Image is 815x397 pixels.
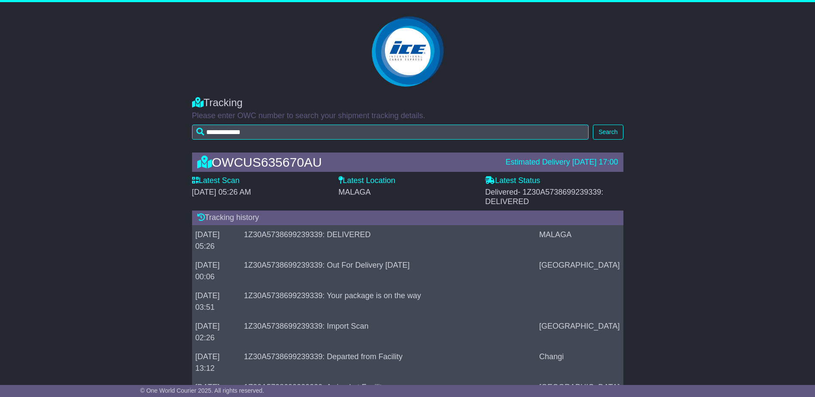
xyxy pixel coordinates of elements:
[241,347,536,378] td: 1Z30A5738699239339: Departed from Facility
[192,176,240,186] label: Latest Scan
[506,158,618,167] div: Estimated Delivery [DATE] 17:00
[192,317,241,347] td: [DATE] 02:26
[192,286,241,317] td: [DATE] 03:51
[192,256,241,286] td: [DATE] 00:06
[241,225,536,256] td: 1Z30A5738699239339: DELIVERED
[140,387,264,394] span: © One World Courier 2025. All rights reserved.
[192,188,251,196] span: [DATE] 05:26 AM
[192,225,241,256] td: [DATE] 05:26
[241,286,536,317] td: 1Z30A5738699239339: Your package is on the way
[192,111,623,121] p: Please enter OWC number to search your shipment tracking details.
[485,188,603,206] span: Delivered
[241,256,536,286] td: 1Z30A5738699239339: Out For Delivery [DATE]
[371,15,444,88] img: GetCustomerLogo
[193,155,501,169] div: OWCUS635670AU
[339,188,371,196] span: MALAGA
[593,125,623,140] button: Search
[536,317,623,347] td: [GEOGRAPHIC_DATA]
[192,347,241,378] td: [DATE] 13:12
[241,317,536,347] td: 1Z30A5738699239339: Import Scan
[485,176,540,186] label: Latest Status
[536,225,623,256] td: MALAGA
[192,97,623,109] div: Tracking
[536,256,623,286] td: [GEOGRAPHIC_DATA]
[485,188,603,206] span: - 1Z30A5738699239339: DELIVERED
[536,347,623,378] td: Changi
[339,176,395,186] label: Latest Location
[192,211,623,225] div: Tracking history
